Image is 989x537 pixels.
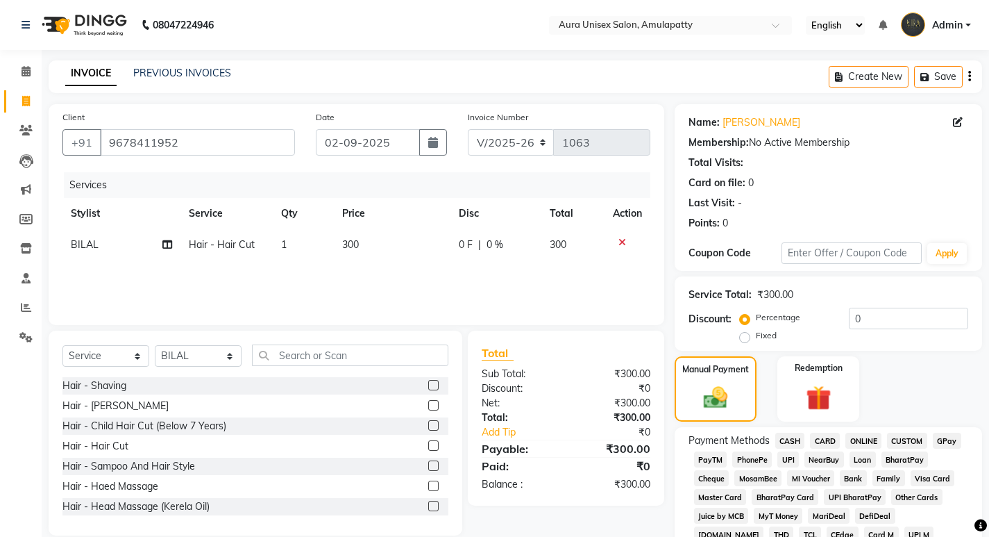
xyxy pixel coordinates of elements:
[752,489,818,505] span: BharatPay Card
[824,489,886,505] span: UPI BharatPay
[566,381,660,396] div: ₹0
[722,115,800,130] a: [PERSON_NAME]
[798,383,839,414] img: _gift.svg
[487,238,503,252] span: 0 %
[754,508,802,524] span: MyT Money
[688,216,720,231] div: Points:
[738,196,742,210] div: -
[133,67,231,79] a: PREVIOUS INVOICES
[694,489,747,505] span: Master Card
[688,176,745,190] div: Card on file:
[688,246,781,261] div: Coupon Code
[688,156,743,170] div: Total Visits:
[566,458,660,474] div: ₹0
[777,452,799,468] span: UPI
[478,238,481,252] span: |
[342,238,359,251] span: 300
[566,396,660,411] div: ₹300.00
[471,396,566,411] div: Net:
[804,452,844,468] span: NearBuy
[35,6,130,44] img: logo
[734,470,781,486] span: MosamBee
[471,477,566,492] div: Balance :
[694,508,749,524] span: Juice by MCB
[881,452,929,468] span: BharatPay
[471,440,566,457] div: Payable:
[688,115,720,130] div: Name:
[62,479,158,494] div: Hair - Haed Massage
[682,363,749,376] label: Manual Payment
[795,362,843,374] label: Redemption
[62,419,226,433] div: Hair - Child Hair Cut (Below 7 Years)
[334,198,450,229] th: Price
[566,477,660,492] div: ₹300.00
[273,198,334,229] th: Qty
[471,425,582,440] a: Add Tip
[722,216,728,231] div: 0
[482,346,514,361] span: Total
[281,238,287,251] span: 1
[62,459,195,474] div: Hair - Sampoo And Hair Style
[566,367,660,381] div: ₹300.00
[153,6,214,44] b: 08047224946
[845,433,881,449] span: ONLINE
[732,452,772,468] span: PhonePe
[64,172,661,198] div: Services
[62,379,126,393] div: Hair - Shaving
[252,345,448,366] input: Search or Scan
[71,238,99,251] span: BILAL
[471,367,566,381] div: Sub Total:
[748,176,754,190] div: 0
[829,66,908,88] button: Create New
[180,198,273,229] th: Service
[810,433,840,449] span: CARD
[911,470,955,486] span: Visa Card
[933,433,961,449] span: GPay
[566,440,660,457] div: ₹300.00
[688,196,735,210] div: Last Visit:
[927,243,967,264] button: Apply
[62,198,180,229] th: Stylist
[887,433,927,449] span: CUSTOM
[694,452,727,468] span: PayTM
[566,411,660,425] div: ₹300.00
[100,129,295,156] input: Search by Name/Mobile/Email/Code
[855,508,895,524] span: DefiDeal
[872,470,905,486] span: Family
[688,312,732,327] div: Discount:
[914,66,963,88] button: Save
[694,470,729,486] span: Cheque
[891,489,942,505] span: Other Cards
[550,238,566,251] span: 300
[688,135,968,150] div: No Active Membership
[688,433,770,448] span: Payment Methods
[316,111,335,124] label: Date
[932,18,963,33] span: Admin
[688,135,749,150] div: Membership:
[468,111,528,124] label: Invoice Number
[605,198,650,229] th: Action
[471,458,566,474] div: Paid:
[696,384,735,412] img: _cash.svg
[756,329,777,342] label: Fixed
[756,311,800,324] label: Percentage
[62,399,169,413] div: Hair - [PERSON_NAME]
[849,452,876,468] span: Loan
[471,381,566,396] div: Discount:
[541,198,605,229] th: Total
[459,238,473,252] span: 0 F
[688,288,752,302] div: Service Total:
[62,439,128,454] div: Hair - Hair Cut
[62,499,210,514] div: Hair - Head Massage (Kerela Oil)
[450,198,541,229] th: Disc
[65,61,117,86] a: INVOICE
[901,13,925,37] img: Admin
[757,288,793,302] div: ₹300.00
[189,238,255,251] span: Hair - Hair Cut
[582,425,661,440] div: ₹0
[840,470,867,486] span: Bank
[471,411,566,425] div: Total:
[62,111,85,124] label: Client
[781,242,922,264] input: Enter Offer / Coupon Code
[787,470,834,486] span: MI Voucher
